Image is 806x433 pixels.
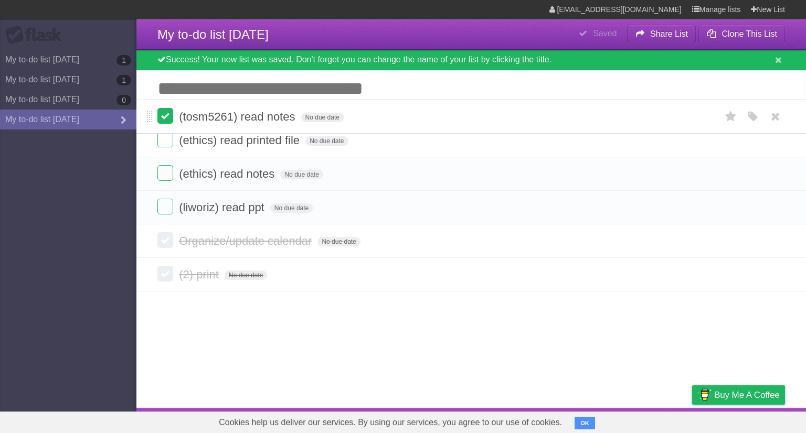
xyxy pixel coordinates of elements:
[643,410,666,430] a: Terms
[317,237,360,246] span: No due date
[722,29,777,38] b: Clone This List
[721,108,741,125] label: Star task
[719,410,785,430] a: Suggest a feature
[697,386,712,404] img: Buy me a coffee
[553,410,575,430] a: About
[650,29,688,38] b: Share List
[157,199,173,214] label: Done
[179,110,298,123] span: (tosm5261) read notes
[157,266,173,282] label: Done
[627,25,696,44] button: Share List
[116,95,131,105] b: 0
[116,75,131,85] b: 1
[270,203,313,213] span: No due date
[280,170,323,179] span: No due date
[179,234,314,247] span: Organize/update calendar
[157,165,173,181] label: Done
[714,386,780,404] span: Buy me a coffee
[5,26,68,45] div: Flask
[179,268,221,281] span: (2) print
[208,412,572,433] span: Cookies help us deliver our services. By using our services, you agree to our use of cookies.
[157,27,269,41] span: My to-do list [DATE]
[116,55,131,66] b: 1
[157,108,173,124] label: Done
[678,410,706,430] a: Privacy
[179,201,267,214] span: (liworiz) read ppt
[301,113,344,122] span: No due date
[305,136,348,146] span: No due date
[136,50,806,70] div: Success! Your new list was saved. Don't forget you can change the name of your list by clicking t...
[698,25,785,44] button: Clone This List
[575,417,595,429] button: OK
[225,270,267,280] span: No due date
[157,232,173,248] label: Done
[593,29,617,38] b: Saved
[179,167,277,180] span: (ethics) read notes
[692,385,785,405] a: Buy me a coffee
[157,132,173,147] label: Done
[587,410,630,430] a: Developers
[179,134,302,147] span: (ethics) read printed file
